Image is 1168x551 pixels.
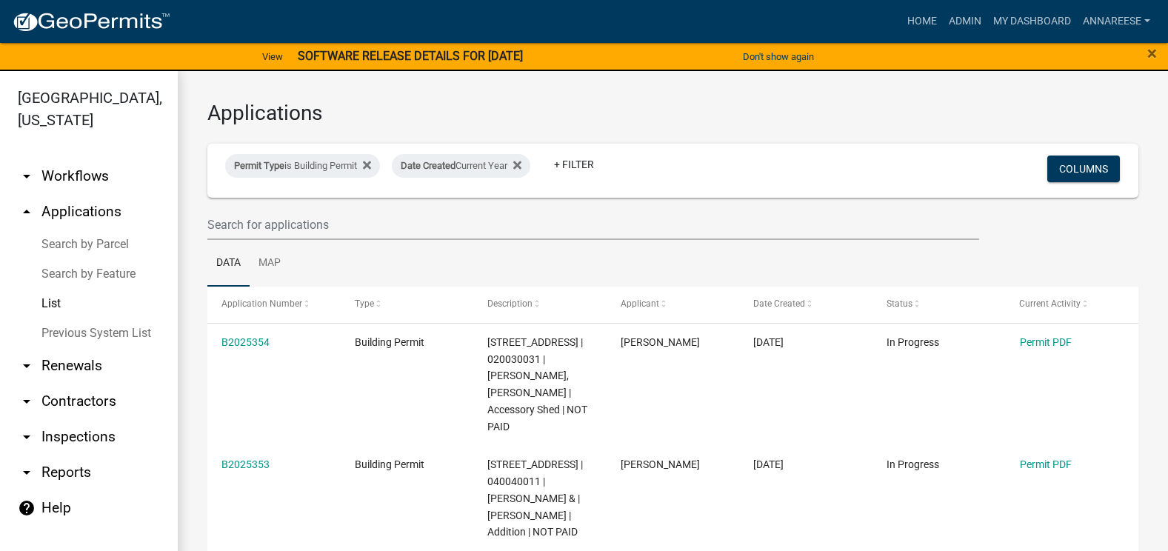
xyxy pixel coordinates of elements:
[1147,44,1157,62] button: Close
[739,287,872,322] datatable-header-cell: Date Created
[887,298,912,309] span: Status
[753,458,784,470] span: 09/23/2025
[487,298,533,309] span: Description
[207,101,1138,126] h3: Applications
[473,287,607,322] datatable-header-cell: Description
[1020,298,1081,309] span: Current Activity
[753,336,784,348] span: 09/24/2025
[1005,287,1138,322] datatable-header-cell: Current Activity
[487,458,583,538] span: 15879 700TH AVE | 040040011 | LEE,CHRISTOPHER J & | KATIE A LEE | Addition | NOT PAID
[401,160,455,171] span: Date Created
[225,154,380,178] div: is Building Permit
[621,458,700,470] span: Katie Lee
[18,393,36,410] i: arrow_drop_down
[1047,156,1120,182] button: Columns
[207,240,250,287] a: Data
[542,151,606,178] a: + Filter
[1147,43,1157,64] span: ×
[621,298,659,309] span: Applicant
[621,336,700,348] span: Kevin Weitzel
[901,7,943,36] a: Home
[18,167,36,185] i: arrow_drop_down
[18,203,36,221] i: arrow_drop_up
[250,240,290,287] a: Map
[355,336,424,348] span: Building Permit
[887,458,939,470] span: In Progress
[256,44,289,69] a: View
[607,287,740,322] datatable-header-cell: Applicant
[355,298,374,309] span: Type
[221,298,302,309] span: Application Number
[872,287,1006,322] datatable-header-cell: Status
[987,7,1077,36] a: My Dashboard
[221,336,270,348] a: B2025354
[1020,336,1072,348] a: Permit PDF
[234,160,284,171] span: Permit Type
[207,210,979,240] input: Search for applications
[392,154,530,178] div: Current Year
[221,458,270,470] a: B2025353
[487,336,587,433] span: 15782 820TH AVE | 020030031 | WEITZEL,KEVIN ROSS | Accessory Shed | NOT PAID
[753,298,805,309] span: Date Created
[18,499,36,517] i: help
[341,287,474,322] datatable-header-cell: Type
[1020,458,1072,470] a: Permit PDF
[18,464,36,481] i: arrow_drop_down
[298,49,523,63] strong: SOFTWARE RELEASE DETAILS FOR [DATE]
[887,336,939,348] span: In Progress
[355,458,424,470] span: Building Permit
[18,428,36,446] i: arrow_drop_down
[737,44,820,69] button: Don't show again
[943,7,987,36] a: Admin
[207,287,341,322] datatable-header-cell: Application Number
[18,357,36,375] i: arrow_drop_down
[1077,7,1156,36] a: annareese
